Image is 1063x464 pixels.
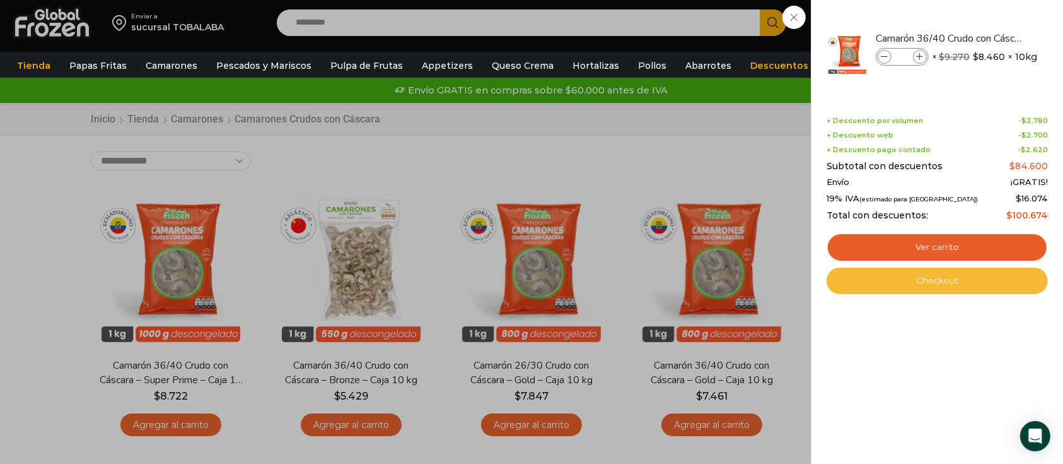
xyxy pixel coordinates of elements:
[566,54,625,78] a: Hortalizas
[973,51,979,63] span: $
[893,50,912,64] input: Product quantity
[1021,116,1048,125] bdi: 2.780
[485,54,560,78] a: Queso Crema
[827,233,1048,262] a: Ver carrito
[827,177,849,187] span: Envío
[827,131,893,140] span: + Descuento web
[1021,145,1048,154] bdi: 2.620
[876,32,1026,45] a: Camarón 36/40 Crudo con Cáscara - Super Prime - Caja 10 kg
[63,54,133,78] a: Papas Fritas
[415,54,479,78] a: Appetizers
[139,54,204,78] a: Camarones
[1006,210,1048,221] bdi: 100.674
[1016,193,1048,203] span: 16.074
[1021,116,1026,125] span: $
[827,146,931,154] span: + Descuento pago contado
[1020,421,1050,451] div: Open Intercom Messenger
[827,117,923,125] span: + Descuento por volumen
[1018,146,1048,154] span: -
[1016,193,1021,203] span: $
[632,54,673,78] a: Pollos
[1021,145,1026,154] span: $
[744,54,815,78] a: Descuentos
[1018,131,1048,140] span: -
[11,54,57,78] a: Tienda
[210,54,318,78] a: Pescados y Mariscos
[324,54,409,78] a: Pulpa de Frutas
[932,48,1037,66] span: × × 10kg
[1021,131,1048,140] bdi: 2.700
[859,196,978,203] small: (estimado para [GEOGRAPHIC_DATA])
[679,54,738,78] a: Abarrotes
[973,51,1005,63] bdi: 8.460
[939,51,944,62] span: $
[1009,160,1015,172] span: $
[827,268,1048,294] a: Checkout
[1021,131,1026,140] span: $
[827,210,928,221] span: Total con descuentos:
[1018,117,1048,125] span: -
[827,194,978,204] span: 19% IVA
[1009,160,1048,172] bdi: 84.600
[827,161,943,172] span: Subtotal con descuentos
[939,51,970,62] bdi: 9.270
[1011,177,1048,187] span: ¡GRATIS!
[1006,210,1012,221] span: $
